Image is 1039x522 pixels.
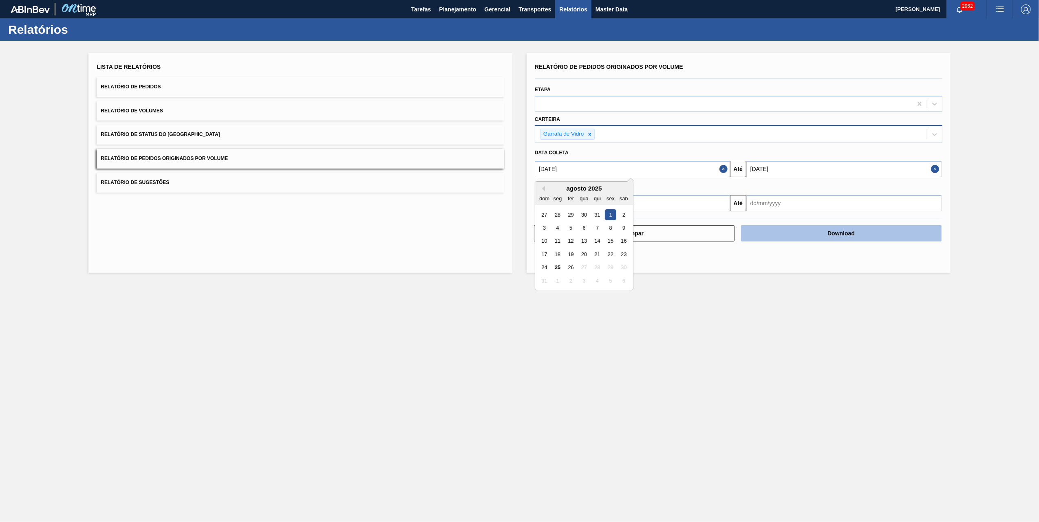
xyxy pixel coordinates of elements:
button: Download [741,225,942,241]
div: month 2025-08 [538,208,630,287]
div: Choose sexta-feira, 15 de agosto de 2025 [605,236,616,247]
div: Choose sexta-feira, 8 de agosto de 2025 [605,222,616,233]
div: Not available quarta-feira, 3 de setembro de 2025 [578,275,589,286]
div: Choose sábado, 9 de agosto de 2025 [618,222,629,233]
div: Not available quinta-feira, 4 de setembro de 2025 [592,275,603,286]
div: Choose terça-feira, 29 de julho de 2025 [565,209,576,220]
span: Relatório de Pedidos Originados por Volume [101,156,228,161]
span: Transportes [518,4,551,14]
div: Choose sábado, 16 de agosto de 2025 [618,236,629,247]
div: sex [605,193,616,204]
span: Data coleta [535,150,569,156]
span: Planejamento [439,4,476,14]
input: dd/mm/yyyy [746,195,942,211]
button: Previous Month [539,186,545,191]
div: ter [565,193,576,204]
button: Até [730,195,746,211]
div: Choose sexta-feira, 1 de agosto de 2025 [605,209,616,220]
div: Choose segunda-feira, 28 de julho de 2025 [552,209,563,220]
div: seg [552,193,563,204]
button: Close [719,161,730,177]
div: Not available quarta-feira, 27 de agosto de 2025 [578,262,589,273]
span: Relatórios [559,4,587,14]
div: agosto 2025 [535,185,633,192]
button: Relatório de Sugestões [97,173,504,193]
div: Choose segunda-feira, 18 de agosto de 2025 [552,249,563,260]
span: Lista de Relatórios [97,64,161,70]
label: Etapa [535,87,551,92]
div: Choose quarta-feira, 13 de agosto de 2025 [578,236,589,247]
div: Garrafa de Vidro [541,129,585,139]
span: Relatório de Sugestões [101,180,169,185]
div: Choose segunda-feira, 25 de agosto de 2025 [552,262,563,273]
div: Choose sábado, 23 de agosto de 2025 [618,249,629,260]
div: Choose sábado, 2 de agosto de 2025 [618,209,629,220]
h1: Relatórios [8,25,153,34]
input: dd/mm/yyyy [746,161,942,177]
span: Master Data [596,4,628,14]
div: dom [539,193,550,204]
div: Choose sexta-feira, 22 de agosto de 2025 [605,249,616,260]
div: qui [592,193,603,204]
div: Not available segunda-feira, 1 de setembro de 2025 [552,275,563,286]
div: Choose domingo, 17 de agosto de 2025 [539,249,550,260]
div: Choose segunda-feira, 11 de agosto de 2025 [552,236,563,247]
div: Not available sábado, 6 de setembro de 2025 [618,275,629,286]
span: Tarefas [411,4,431,14]
div: Choose quinta-feira, 14 de agosto de 2025 [592,236,603,247]
div: Choose quarta-feira, 20 de agosto de 2025 [578,249,589,260]
span: 2962 [960,2,975,11]
div: Choose segunda-feira, 4 de agosto de 2025 [552,222,563,233]
img: Logout [1021,4,1031,14]
img: TNhmsLtSVTkK8tSr43FrP2fwEKptu5GPRR3wAAAABJRU5ErkJggg== [11,6,50,13]
div: Not available sexta-feira, 29 de agosto de 2025 [605,262,616,273]
span: Relatório de Status do [GEOGRAPHIC_DATA] [101,132,220,137]
div: Not available sexta-feira, 5 de setembro de 2025 [605,275,616,286]
div: Choose quinta-feira, 7 de agosto de 2025 [592,222,603,233]
label: Carteira [535,116,560,122]
div: Choose quarta-feira, 30 de julho de 2025 [578,209,589,220]
div: Not available terça-feira, 2 de setembro de 2025 [565,275,576,286]
input: dd/mm/yyyy [535,161,730,177]
div: Choose terça-feira, 5 de agosto de 2025 [565,222,576,233]
div: Choose terça-feira, 19 de agosto de 2025 [565,249,576,260]
button: Limpar [534,225,735,241]
span: Relatório de Pedidos Originados por Volume [535,64,683,70]
button: Notificações [946,4,973,15]
div: Choose quarta-feira, 6 de agosto de 2025 [578,222,589,233]
div: Choose domingo, 24 de agosto de 2025 [539,262,550,273]
button: Relatório de Status do [GEOGRAPHIC_DATA] [97,125,504,145]
div: Not available sábado, 30 de agosto de 2025 [618,262,629,273]
button: Relatório de Pedidos [97,77,504,97]
button: Close [931,161,942,177]
div: Choose terça-feira, 26 de agosto de 2025 [565,262,576,273]
div: Choose terça-feira, 12 de agosto de 2025 [565,236,576,247]
span: Gerencial [485,4,511,14]
span: Relatório de Volumes [101,108,163,114]
div: sab [618,193,629,204]
button: Até [730,161,746,177]
div: Not available domingo, 31 de agosto de 2025 [539,275,550,286]
span: Relatório de Pedidos [101,84,161,90]
div: Not available quinta-feira, 28 de agosto de 2025 [592,262,603,273]
div: Choose domingo, 3 de agosto de 2025 [539,222,550,233]
img: userActions [995,4,1005,14]
div: Choose domingo, 10 de agosto de 2025 [539,236,550,247]
div: qua [578,193,589,204]
div: Choose domingo, 27 de julho de 2025 [539,209,550,220]
button: Relatório de Volumes [97,101,504,121]
div: Choose quinta-feira, 21 de agosto de 2025 [592,249,603,260]
div: Choose quinta-feira, 31 de julho de 2025 [592,209,603,220]
button: Relatório de Pedidos Originados por Volume [97,149,504,169]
